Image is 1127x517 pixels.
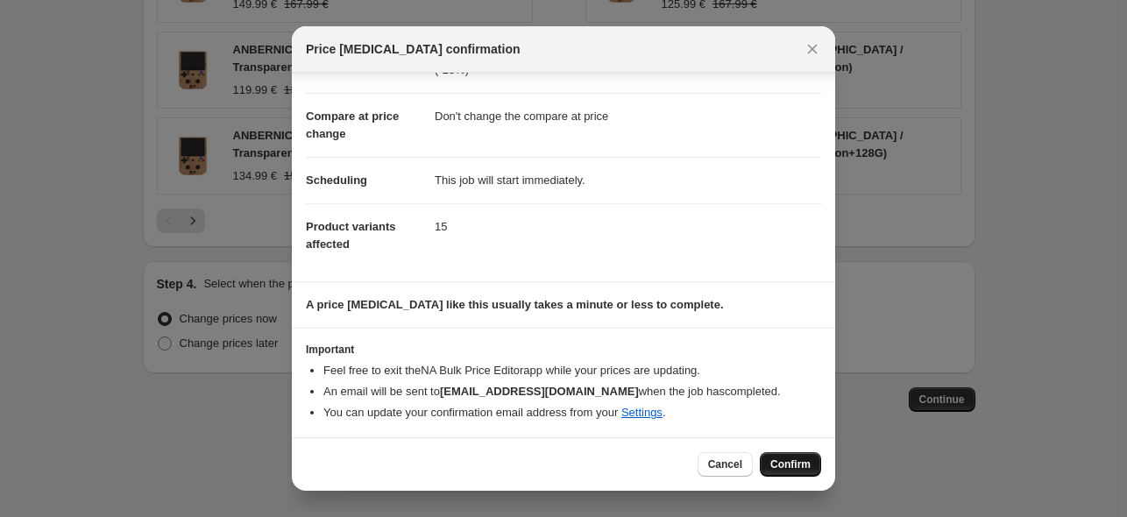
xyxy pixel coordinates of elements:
[435,93,821,139] dd: Don't change the compare at price
[306,343,821,357] h3: Important
[708,457,742,471] span: Cancel
[440,385,639,398] b: [EMAIL_ADDRESS][DOMAIN_NAME]
[306,298,724,311] b: A price [MEDICAL_DATA] like this usually takes a minute or less to complete.
[306,220,396,251] span: Product variants affected
[323,362,821,379] li: Feel free to exit the NA Bulk Price Editor app while your prices are updating.
[435,203,821,250] dd: 15
[621,406,663,419] a: Settings
[323,404,821,421] li: You can update your confirmation email address from your .
[435,157,821,203] dd: This job will start immediately.
[306,110,399,140] span: Compare at price change
[800,37,825,61] button: Close
[698,452,753,477] button: Cancel
[770,457,811,471] span: Confirm
[306,40,521,58] span: Price [MEDICAL_DATA] confirmation
[323,383,821,400] li: An email will be sent to when the job has completed .
[760,452,821,477] button: Confirm
[306,174,367,187] span: Scheduling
